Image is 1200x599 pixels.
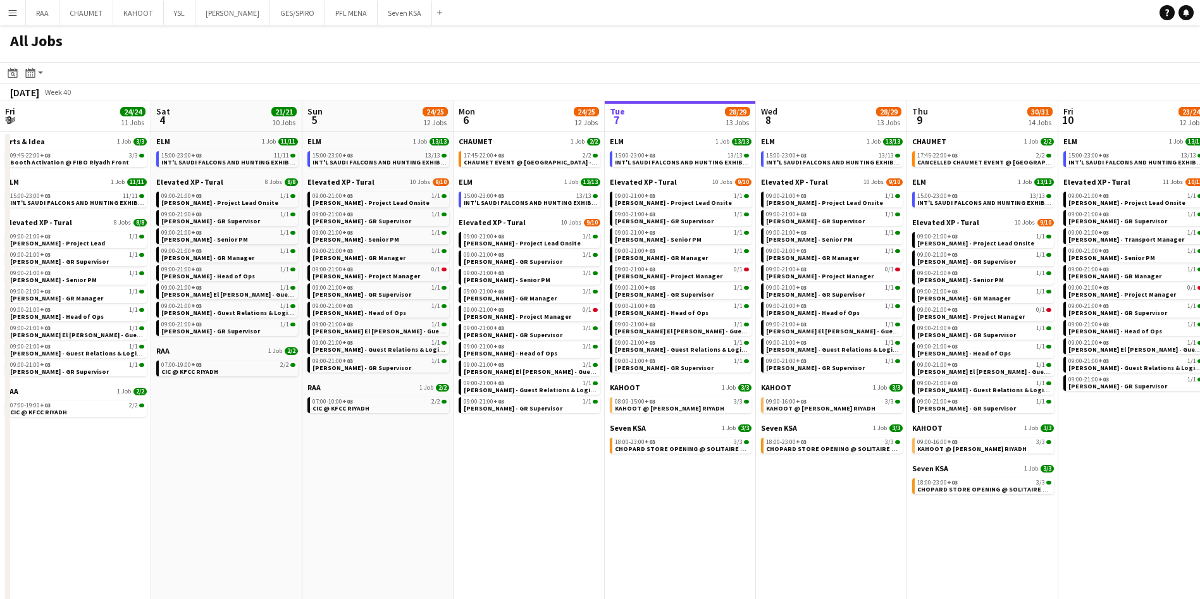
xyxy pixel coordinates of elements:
[40,151,51,159] span: +03
[766,230,807,236] span: 09:00-21:00
[274,152,289,159] span: 11/11
[378,1,432,25] button: Seven KSA
[1041,138,1054,145] span: 2/2
[610,177,677,187] span: Elevated XP - Tural
[312,193,353,199] span: 09:00-21:00
[761,177,903,187] a: Elevated XP - Tural10 Jobs9/10
[191,247,202,255] span: +03
[161,211,202,218] span: 09:00-21:00
[766,211,807,218] span: 09:00-21:00
[114,219,131,226] span: 8 Jobs
[912,218,1054,423] div: Elevated XP - Tural10 Jobs9/1009:00-21:00+031/1[PERSON_NAME] - Project Lead Onsite09:00-21:00+031...
[885,193,894,199] span: 1/1
[5,218,147,386] div: Elevated XP - Tural8 Jobs8/809:00-21:00+031/1[PERSON_NAME] - Project Lead09:00-21:00+031/1[PERSON...
[912,218,979,227] span: Elevated XP - Tural
[885,230,894,236] span: 1/1
[312,247,447,261] a: 09:00-21:00+031/1[PERSON_NAME] - GR Manager
[917,193,958,199] span: 15:00-23:00
[133,138,147,145] span: 3/3
[1098,151,1109,159] span: +03
[270,1,325,25] button: GES/SPIRO
[464,199,760,207] span: INT'L SAUDI FALCONS AND HUNTING EXHIBITION '25 @ MALHAM - RIYADH
[464,250,598,265] a: 09:00-21:00+031/1[PERSON_NAME] - GR Supervisor
[912,137,946,146] span: CHAUMET
[10,192,144,206] a: 15:00-23:00+0311/11INT'L SAUDI FALCONS AND HUNTING EXHIBITION '25 @ [GEOGRAPHIC_DATA] - [GEOGRAPH...
[796,228,807,237] span: +03
[615,152,655,159] span: 15:00-23:00
[1187,248,1196,254] span: 1/1
[947,232,958,240] span: +03
[885,248,894,254] span: 1/1
[342,192,353,200] span: +03
[431,248,440,254] span: 1/1
[312,217,411,225] span: Basim Aqil - GR Supervisor
[280,248,289,254] span: 1/1
[863,178,884,186] span: 10 Jobs
[459,137,600,177] div: CHAUMET1 Job2/217:45-22:00+032/2CHAUMET EVENT @ [GEOGRAPHIC_DATA] - [GEOGRAPHIC_DATA]
[431,230,440,236] span: 1/1
[191,265,202,273] span: +03
[312,248,353,254] span: 09:00-21:00
[129,152,138,159] span: 3/3
[610,177,752,383] div: Elevated XP - Tural10 Jobs9/1009:00-21:00+031/1[PERSON_NAME] - Project Lead Onsite09:00-21:00+031...
[610,137,752,146] a: ELM1 Job13/13
[947,192,958,200] span: +03
[425,152,440,159] span: 13/13
[615,248,655,254] span: 09:00-21:00
[886,178,903,186] span: 9/10
[615,158,912,166] span: INT'L SAUDI FALCONS AND HUNTING EXHIBITION '25 @ MALHAM - RIYADH
[464,192,598,206] a: 15:00-23:00+0313/13INT'L SAUDI FALCONS AND HUNTING EXHIBITION '25 @ [GEOGRAPHIC_DATA] - [GEOGRAPH...
[917,232,1051,247] a: 09:00-21:00+031/1[PERSON_NAME] - Project Lead Onsite
[10,250,144,265] a: 09:00-21:00+031/1[PERSON_NAME] - GR Supervisor
[464,151,598,166] a: 17:45-22:00+032/2CHAUMET EVENT @ [GEOGRAPHIC_DATA] - [GEOGRAPHIC_DATA]
[280,266,289,273] span: 1/1
[615,217,714,225] span: Basim Aqil - GR Supervisor
[312,211,353,218] span: 09:00-21:00
[576,193,591,199] span: 13/13
[1068,199,1185,207] span: Aysel Ahmadova - Project Lead Onsite
[1068,248,1109,254] span: 09:00-21:00
[1163,178,1183,186] span: 11 Jobs
[164,1,195,25] button: YSL
[464,252,504,258] span: 09:00-21:00
[10,158,129,166] span: Booth Activation @ FIBO Riyadh Front
[10,233,51,240] span: 09:00-21:00
[610,137,624,146] span: ELM
[766,158,1063,166] span: INT'L SAUDI FALCONS AND HUNTING EXHIBITION '25 @ MALHAM - RIYADH
[464,239,581,247] span: Aysel Ahmadova - Project Lead Onsite
[1068,152,1109,159] span: 15:00-23:00
[433,178,449,186] span: 9/10
[766,193,807,199] span: 09:00-21:00
[26,1,59,25] button: RAA
[917,252,958,258] span: 09:00-21:00
[912,177,1054,218] div: ELM1 Job13/1315:00-23:00+0313/13INT'L SAUDI FALCONS AND HUNTING EXHIBITION '25 @ [GEOGRAPHIC_DATA...
[307,177,449,383] div: Elevated XP - Tural10 Jobs9/1009:00-21:00+031/1[PERSON_NAME] - Project Lead Onsite09:00-21:00+031...
[161,247,295,261] a: 09:00-21:00+031/1[PERSON_NAME] - GR Manager
[191,228,202,237] span: +03
[735,178,752,186] span: 9/10
[312,199,430,207] span: Aysel Ahmadova - Project Lead Onsite
[796,247,807,255] span: +03
[727,152,743,159] span: 13/13
[10,239,105,247] span: Aysel Ahmadova - Project Lead
[766,217,865,225] span: Basim Aqil - GR Supervisor
[161,192,295,206] a: 09:00-21:00+031/1[PERSON_NAME] - Project Lead Onsite
[280,230,289,236] span: 1/1
[1015,219,1035,226] span: 10 Jobs
[1036,233,1045,240] span: 1/1
[312,254,405,262] span: Giuseppe Fontani - GR Manager
[431,211,440,218] span: 1/1
[161,193,202,199] span: 09:00-21:00
[766,228,900,243] a: 09:00-21:00+031/1[PERSON_NAME] - Senior PM
[195,1,270,25] button: [PERSON_NAME]
[312,265,447,280] a: 09:00-21:00+030/1[PERSON_NAME] - Project Manager
[342,210,353,218] span: +03
[912,137,1054,146] a: CHAUMET1 Job2/2
[459,137,493,146] span: CHAUMET
[584,219,600,226] span: 9/10
[761,137,903,177] div: ELM1 Job13/1315:00-23:00+0313/13INT'L SAUDI FALCONS AND HUNTING EXHIBITION '25 @ [GEOGRAPHIC_DATA...
[912,218,1054,227] a: Elevated XP - Tural10 Jobs9/10
[156,137,170,146] span: ELM
[459,218,526,227] span: Elevated XP - Tural
[312,192,447,206] a: 09:00-21:00+031/1[PERSON_NAME] - Project Lead Onsite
